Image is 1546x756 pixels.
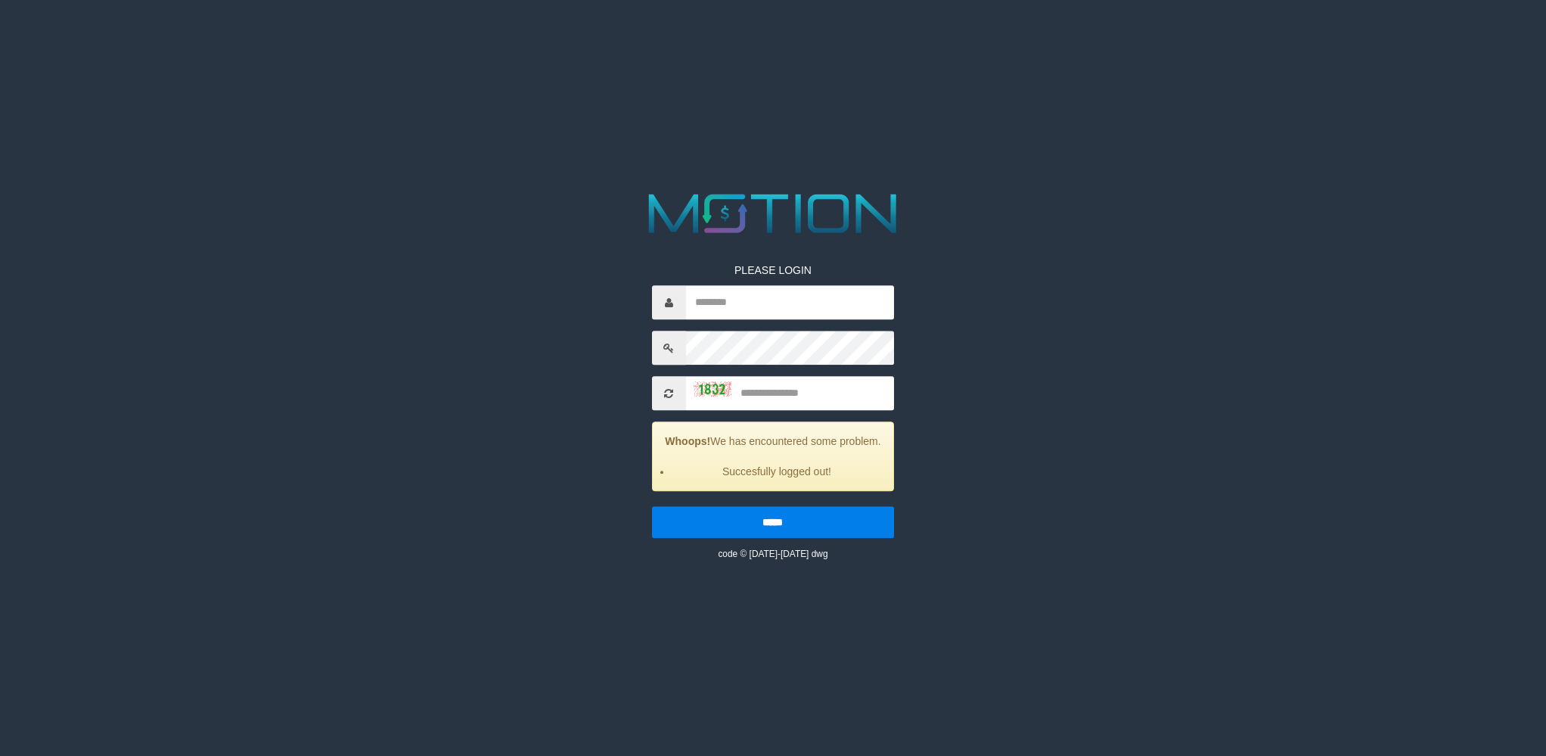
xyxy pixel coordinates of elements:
li: Succesfully logged out! [672,465,883,480]
p: PLEASE LOGIN [652,263,895,278]
div: We has encountered some problem. [652,422,895,492]
img: captcha [694,381,731,397]
strong: Whoops! [665,436,710,448]
small: code © [DATE]-[DATE] dwg [718,549,827,560]
img: MOTION_logo.png [638,187,908,240]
